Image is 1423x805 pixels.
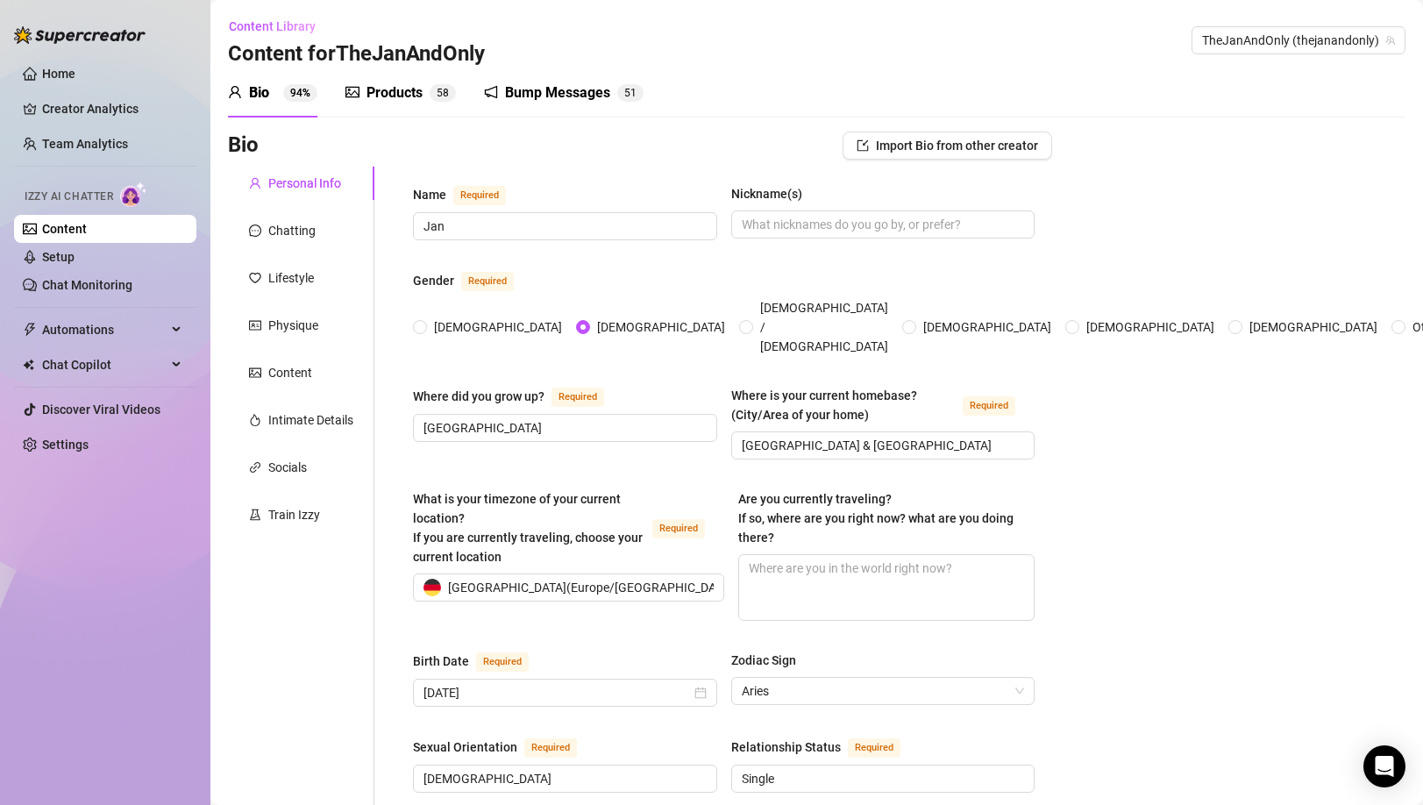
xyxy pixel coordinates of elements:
span: Content Library [229,19,316,33]
span: 5 [437,87,443,99]
sup: 58 [430,84,456,102]
span: picture [249,367,261,379]
div: Open Intercom Messenger [1363,745,1405,787]
span: message [249,224,261,237]
label: Sexual Orientation [413,737,596,758]
img: Chat Copilot [23,359,34,371]
input: Name [423,217,703,236]
a: Discover Viral Videos [42,402,160,417]
span: Required [551,388,604,407]
div: Bio [249,82,269,103]
span: [GEOGRAPHIC_DATA] ( Europe/[GEOGRAPHIC_DATA] ) [448,574,737,601]
span: What is your timezone of your current location? If you are currently traveling, choose your curre... [413,492,643,564]
input: Where is your current homebase? (City/Area of your home) [742,436,1021,455]
span: notification [484,85,498,99]
span: Import Bio from other creator [876,139,1038,153]
span: Required [461,272,514,291]
div: Train Izzy [268,505,320,524]
span: [DEMOGRAPHIC_DATA] [1079,317,1221,337]
label: Nickname(s) [731,184,815,203]
input: Where did you grow up? [423,418,703,438]
span: heart [249,272,261,284]
label: Zodiac Sign [731,651,808,670]
div: Bump Messages [505,82,610,103]
div: Name [413,185,446,204]
span: [DEMOGRAPHIC_DATA] [427,317,569,337]
div: Products [366,82,423,103]
span: idcard [249,319,261,331]
label: Where is your current homebase? (City/Area of your home) [731,386,1035,424]
a: Chat Monitoring [42,278,132,292]
span: Required [652,519,705,538]
a: Content [42,222,87,236]
div: Chatting [268,221,316,240]
div: Relationship Status [731,737,841,757]
a: Home [42,67,75,81]
sup: 51 [617,84,644,102]
a: Creator Analytics [42,95,182,123]
input: Sexual Orientation [423,769,703,788]
img: AI Chatter [120,182,147,207]
span: Are you currently traveling? If so, where are you right now? what are you doing there? [738,492,1014,545]
button: Import Bio from other creator [843,132,1052,160]
span: user [228,85,242,99]
span: [DEMOGRAPHIC_DATA] [1242,317,1384,337]
span: Aries [742,678,1025,704]
div: Socials [268,458,307,477]
span: import [857,139,869,152]
label: Name [413,184,525,205]
span: 8 [443,87,449,99]
label: Gender [413,270,533,291]
span: picture [345,85,359,99]
input: Relationship Status [742,769,1021,788]
input: Nickname(s) [742,215,1021,234]
span: [DEMOGRAPHIC_DATA] [916,317,1058,337]
span: fire [249,414,261,426]
div: Sexual Orientation [413,737,517,757]
div: Zodiac Sign [731,651,796,670]
span: Automations [42,316,167,344]
span: Required [453,186,506,205]
h3: Bio [228,132,259,160]
span: link [249,461,261,474]
span: thunderbolt [23,323,37,337]
a: Team Analytics [42,137,128,151]
sup: 94% [283,84,317,102]
label: Relationship Status [731,737,920,758]
span: Chat Copilot [42,351,167,379]
span: [DEMOGRAPHIC_DATA] [590,317,732,337]
div: Lifestyle [268,268,314,288]
button: Content Library [228,12,330,40]
div: Where did you grow up? [413,387,544,406]
span: experiment [249,509,261,521]
div: Birth Date [413,652,469,671]
div: Nickname(s) [731,184,802,203]
label: Where did you grow up? [413,386,623,407]
span: team [1385,35,1396,46]
span: 5 [624,87,630,99]
span: Required [963,396,1015,416]
a: Setup [42,250,75,264]
div: Intimate Details [268,410,353,430]
img: de [423,579,441,596]
a: Settings [42,438,89,452]
span: Required [524,738,577,758]
span: TheJanAndOnly (thejanandonly) [1202,27,1395,53]
div: Personal Info [268,174,341,193]
span: Required [848,738,900,758]
div: Where is your current homebase? (City/Area of your home) [731,386,957,424]
h3: Content for TheJanAndOnly [228,40,485,68]
span: Required [476,652,529,672]
span: Izzy AI Chatter [25,189,113,205]
span: 1 [630,87,637,99]
span: [DEMOGRAPHIC_DATA] / [DEMOGRAPHIC_DATA] [753,298,895,356]
label: Birth Date [413,651,548,672]
input: Birth Date [423,683,691,702]
span: user [249,177,261,189]
div: Content [268,363,312,382]
div: Physique [268,316,318,335]
img: logo-BBDzfeDw.svg [14,26,146,44]
div: Gender [413,271,454,290]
